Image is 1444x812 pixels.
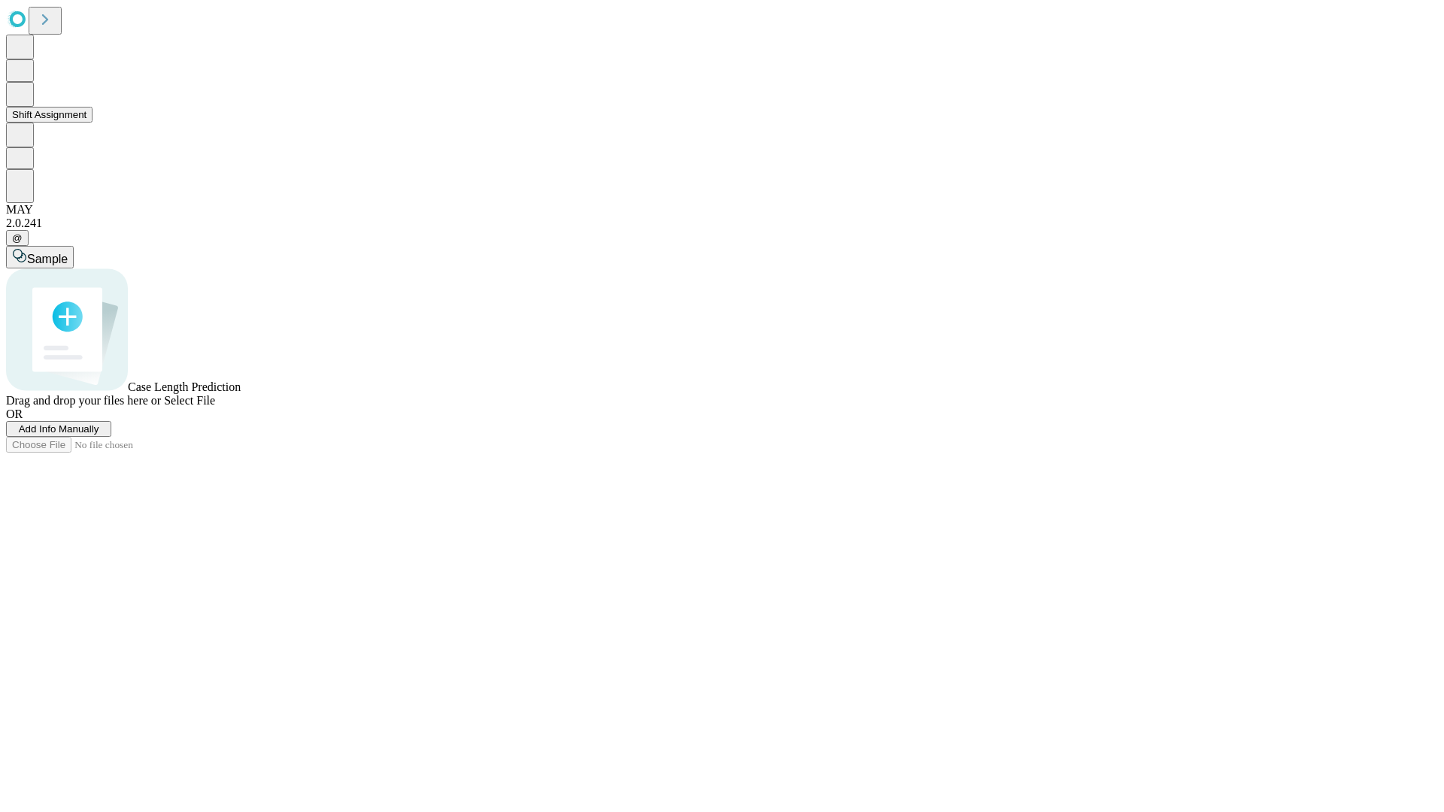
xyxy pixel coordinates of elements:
[27,253,68,265] span: Sample
[12,232,23,244] span: @
[128,380,241,393] span: Case Length Prediction
[6,394,161,407] span: Drag and drop your files here or
[6,217,1438,230] div: 2.0.241
[164,394,215,407] span: Select File
[6,107,93,123] button: Shift Assignment
[6,230,29,246] button: @
[6,408,23,420] span: OR
[19,423,99,435] span: Add Info Manually
[6,203,1438,217] div: MAY
[6,421,111,437] button: Add Info Manually
[6,246,74,268] button: Sample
